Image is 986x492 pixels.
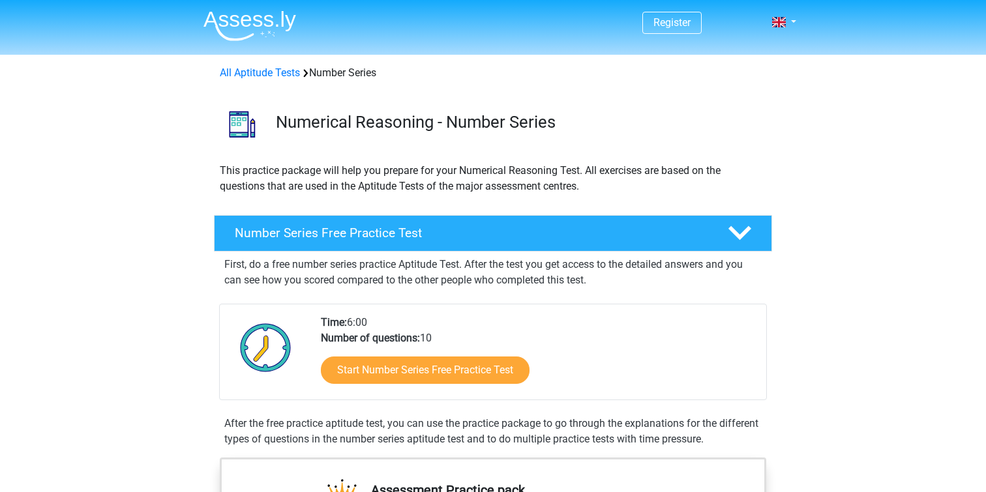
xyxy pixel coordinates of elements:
[203,10,296,41] img: Assessly
[311,315,766,399] div: 6:00 10
[653,16,691,29] a: Register
[321,356,530,384] a: Start Number Series Free Practice Test
[219,416,767,447] div: After the free practice aptitude test, you can use the practice package to go through the explana...
[220,66,300,79] a: All Aptitude Tests
[233,315,299,380] img: Clock
[209,215,777,252] a: Number Series Free Practice Test
[235,225,707,240] h4: Number Series Free Practice Test
[276,112,762,132] h3: Numerical Reasoning - Number Series
[215,65,771,81] div: Number Series
[215,96,270,152] img: number series
[321,332,420,344] b: Number of questions:
[220,163,766,194] p: This practice package will help you prepare for your Numerical Reasoning Test. All exercises are ...
[224,257,762,288] p: First, do a free number series practice Aptitude Test. After the test you get access to the detai...
[321,316,347,328] b: Time:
